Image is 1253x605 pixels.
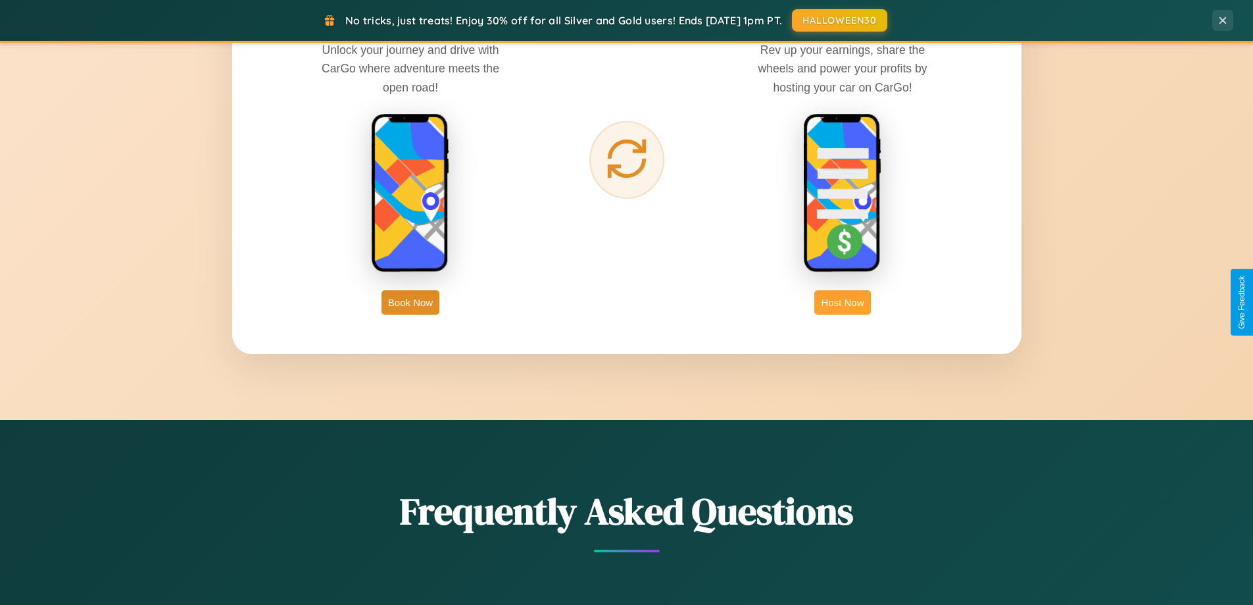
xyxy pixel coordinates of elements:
[345,14,782,27] span: No tricks, just treats! Enjoy 30% off for all Silver and Gold users! Ends [DATE] 1pm PT.
[1237,276,1246,329] div: Give Feedback
[744,41,941,96] p: Rev up your earnings, share the wheels and power your profits by hosting your car on CarGo!
[371,113,450,274] img: rent phone
[803,113,882,274] img: host phone
[381,290,439,315] button: Book Now
[312,41,509,96] p: Unlock your journey and drive with CarGo where adventure meets the open road!
[814,290,870,315] button: Host Now
[232,486,1021,537] h2: Frequently Asked Questions
[792,9,887,32] button: HALLOWEEN30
